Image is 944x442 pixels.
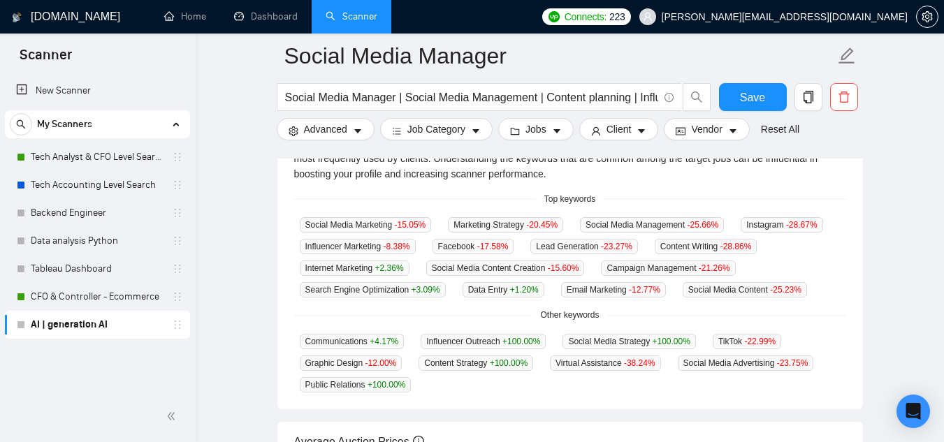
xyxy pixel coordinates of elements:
[830,83,858,111] button: delete
[166,409,180,423] span: double-left
[629,285,660,295] span: -12.77 %
[8,45,83,74] span: Scanner
[172,179,183,191] span: holder
[580,217,724,233] span: Social Media Management
[463,282,544,297] span: Data Entry
[448,217,563,233] span: Marketing Strategy
[5,77,190,105] li: New Scanner
[300,260,409,276] span: Internet Marketing
[502,337,540,346] span: +100.00 %
[277,118,375,140] button: settingAdvancedcaret-down
[741,217,822,233] span: Instagram
[655,239,757,254] span: Content Writing
[300,217,432,233] span: Social Media Marketing
[713,334,781,349] span: TikTok
[916,6,938,28] button: setting
[172,235,183,246] span: holder
[917,11,938,22] span: setting
[300,334,405,349] span: Communications
[12,6,22,29] img: logo
[896,395,930,428] div: Open Intercom Messenger
[392,126,402,136] span: bars
[164,10,206,22] a: homeHome
[407,121,465,137] span: Job Category
[831,91,857,103] span: delete
[370,337,398,346] span: +4.17 %
[31,283,164,311] a: CFO & Controller - Ecommerce
[433,239,514,254] span: Facebook
[838,47,856,65] span: edit
[687,220,718,230] span: -25.66 %
[234,10,298,22] a: dashboardDashboard
[525,121,546,137] span: Jobs
[643,12,653,22] span: user
[652,337,690,346] span: +100.00 %
[300,377,412,392] span: Public Relations
[562,334,695,349] span: Social Media Strategy
[719,83,787,111] button: Save
[683,282,807,297] span: Social Media Content
[172,152,183,163] span: holder
[550,355,661,371] span: Virtual Assistance
[728,126,738,136] span: caret-down
[591,126,601,136] span: user
[549,11,560,22] img: upwork-logo.png
[37,110,92,138] span: My Scanners
[284,38,835,73] input: Scanner name...
[740,89,765,106] span: Save
[490,358,528,368] span: +100.00 %
[536,193,604,206] span: Top keywords
[699,263,730,273] span: -21.26 %
[5,110,190,339] li: My Scanners
[368,380,405,390] span: +100.00 %
[172,291,183,302] span: holder
[548,263,579,273] span: -15.60 %
[744,337,776,346] span: -22.99 %
[916,11,938,22] a: setting
[421,334,546,349] span: Influencer Outreach
[683,83,711,111] button: search
[384,242,410,251] span: -8.38 %
[664,118,749,140] button: idcardVendorcaret-down
[304,121,347,137] span: Advanced
[31,143,164,171] a: Tech Analyst & CFO Level Search
[10,119,31,129] span: search
[31,255,164,283] a: Tableau Dashboard
[172,263,183,274] span: holder
[607,121,632,137] span: Client
[426,260,585,276] span: Social Media Content Creation
[552,126,562,136] span: caret-down
[530,239,637,254] span: Lead Generation
[720,242,752,251] span: -28.86 %
[676,126,685,136] span: idcard
[31,171,164,199] a: Tech Accounting Level Search
[777,358,808,368] span: -23.75 %
[561,282,666,297] span: Email Marketing
[565,9,607,24] span: Connects:
[31,199,164,227] a: Backend Engineer
[300,355,402,371] span: Graphic Design
[395,220,426,230] span: -15.05 %
[172,319,183,330] span: holder
[770,285,801,295] span: -25.23 %
[795,91,822,103] span: copy
[353,126,363,136] span: caret-down
[471,126,481,136] span: caret-down
[526,220,558,230] span: -20.45 %
[285,89,658,106] input: Search Freelance Jobs...
[665,93,674,102] span: info-circle
[609,9,625,24] span: 223
[300,282,446,297] span: Search Engine Optimization
[683,91,710,103] span: search
[31,311,164,339] a: AI | generation AI
[691,121,722,137] span: Vendor
[419,355,533,371] span: Content Strategy
[579,118,659,140] button: userClientcaret-down
[16,77,179,105] a: New Scanner
[375,263,404,273] span: +2.36 %
[10,113,32,135] button: search
[289,126,298,136] span: setting
[532,309,607,322] span: Other keywords
[678,355,814,371] span: Social Media Advertising
[31,227,164,255] a: Data analysis Python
